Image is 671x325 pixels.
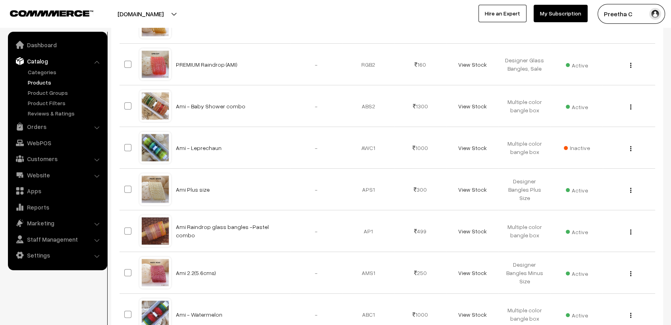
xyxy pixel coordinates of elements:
td: AMS1 [342,252,394,294]
a: View Stock [458,228,487,235]
a: Ami Plus size [176,186,210,193]
span: Inactive [564,144,590,152]
td: Multiple color bangle box [499,210,551,252]
span: Active [566,226,588,236]
a: Dashboard [10,38,104,52]
a: Staff Management [10,232,104,246]
a: COMMMERCE [10,8,79,17]
a: Marketing [10,216,104,230]
button: Preetha C [598,4,665,24]
a: WebPOS [10,136,104,150]
img: user [649,8,661,20]
a: Apps [10,184,104,198]
a: Ami - Watermelon [176,311,222,318]
img: Menu [630,63,631,68]
a: View Stock [458,144,487,151]
img: COMMMERCE [10,10,93,16]
td: Multiple color bangle box [499,127,551,169]
td: - [290,252,342,294]
a: Customers [10,152,104,166]
td: - [290,127,342,169]
td: AWC1 [342,127,394,169]
img: Menu [630,271,631,276]
a: PREMIUM Raindrop (AMI) [176,61,237,68]
a: Ami 2.2(5.6cms) [176,269,216,276]
img: Menu [630,146,631,151]
img: Menu [630,313,631,318]
td: ABS2 [342,85,394,127]
a: Ami - Leprechaun [176,144,222,151]
a: View Stock [458,186,487,193]
td: RGB2 [342,44,394,85]
a: View Stock [458,311,487,318]
td: APS1 [342,169,394,210]
td: - [290,210,342,252]
td: Designer Bangles Plus Size [499,169,551,210]
span: Active [566,101,588,111]
td: 1000 [394,127,446,169]
a: View Stock [458,61,487,68]
a: Products [26,78,104,87]
a: Product Filters [26,99,104,107]
a: Hire an Expert [478,5,526,22]
img: Menu [630,104,631,110]
button: [DOMAIN_NAME] [90,4,191,24]
a: Catalog [10,54,104,68]
a: Settings [10,248,104,262]
td: 499 [394,210,446,252]
a: View Stock [458,269,487,276]
td: 1300 [394,85,446,127]
img: Menu [630,229,631,235]
td: Designer Bangles Minus Size [499,252,551,294]
span: Active [566,267,588,278]
td: 160 [394,44,446,85]
a: My Subscription [534,5,588,22]
td: 250 [394,252,446,294]
td: - [290,44,342,85]
a: Reviews & Ratings [26,109,104,117]
a: View Stock [458,103,487,110]
a: Categories [26,68,104,76]
span: Active [566,59,588,69]
span: Active [566,184,588,194]
td: Multiple color bangle box [499,85,551,127]
a: Reports [10,200,104,214]
a: Orders [10,119,104,134]
span: Active [566,309,588,319]
td: AP1 [342,210,394,252]
a: Ami Raindrop glass bangles -Pastel combo [176,223,269,238]
td: - [290,85,342,127]
a: Ami - Baby Shower combo [176,103,245,110]
a: Website [10,168,104,182]
img: Menu [630,188,631,193]
a: Product Groups [26,88,104,97]
td: - [290,169,342,210]
td: 300 [394,169,446,210]
td: Designer Glass Bangles, Sale [499,44,551,85]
